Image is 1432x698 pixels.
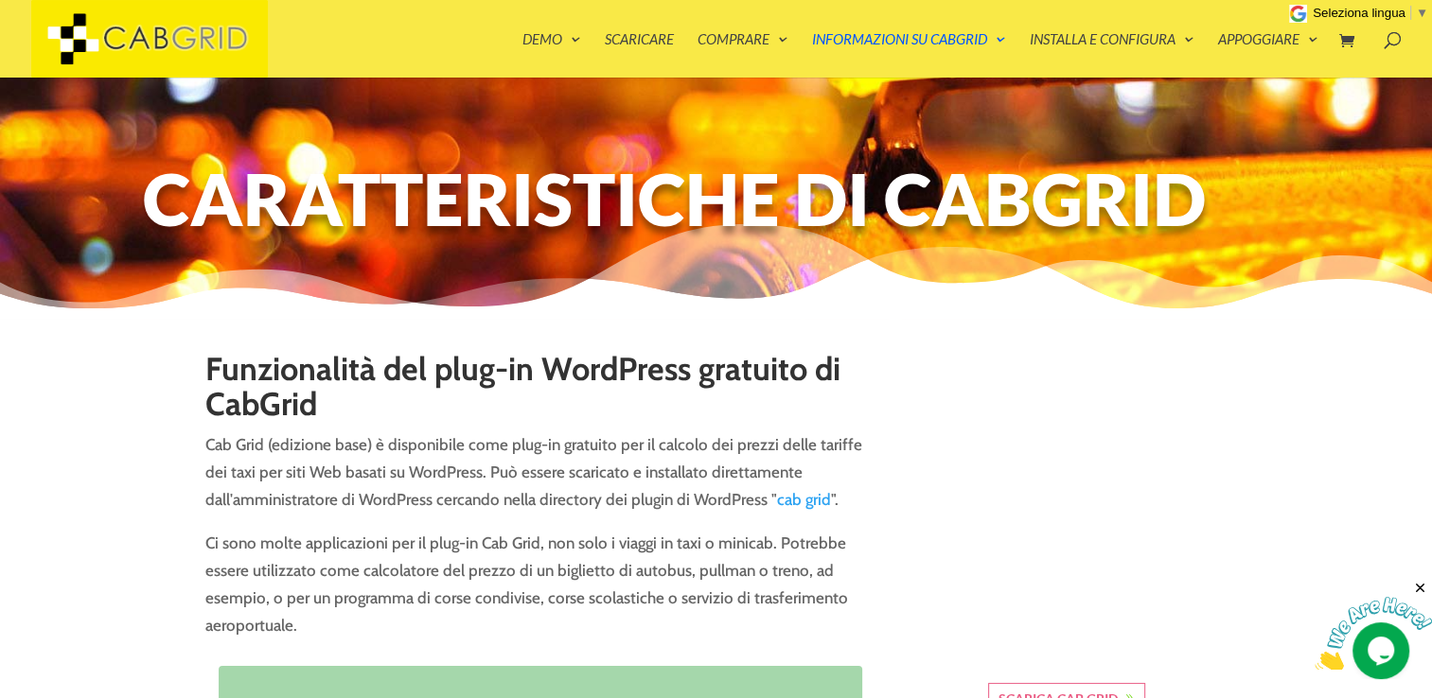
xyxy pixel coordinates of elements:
[812,32,1006,78] a: Informazioni su CabGrid
[907,352,1227,592] iframe: Cab Grid Taxi Price Calculator Wordpress Plugin
[1218,32,1318,78] a: Appoggiare
[605,32,674,78] a: Scaricare
[1313,6,1405,20] span: Seleziona lingua
[143,163,1288,244] h1: Caratteristiche di CabGrid
[205,530,876,639] p: Ci sono molte applicazioni per il plug-in Cab Grid, non solo i viaggi in taxi o minicab. Potrebbe...
[205,352,876,432] h1: Funzionalità del plug-in WordPress gratuito di CabGrid
[777,490,831,509] a: cab grid
[1410,6,1411,20] span: ​
[1416,6,1428,20] span: ▼
[1030,32,1194,78] a: Installa e configura
[698,32,788,78] a: Comprare
[31,26,268,46] a: CabGrid Taxi Plugin
[205,431,876,530] p: Cab Grid (edizione base) è disponibile come plug-in gratuito per il calcolo dei prezzi delle tari...
[1313,6,1428,20] a: Seleziona lingua​
[522,32,581,78] a: Demo
[1315,580,1432,670] iframe: chat widget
